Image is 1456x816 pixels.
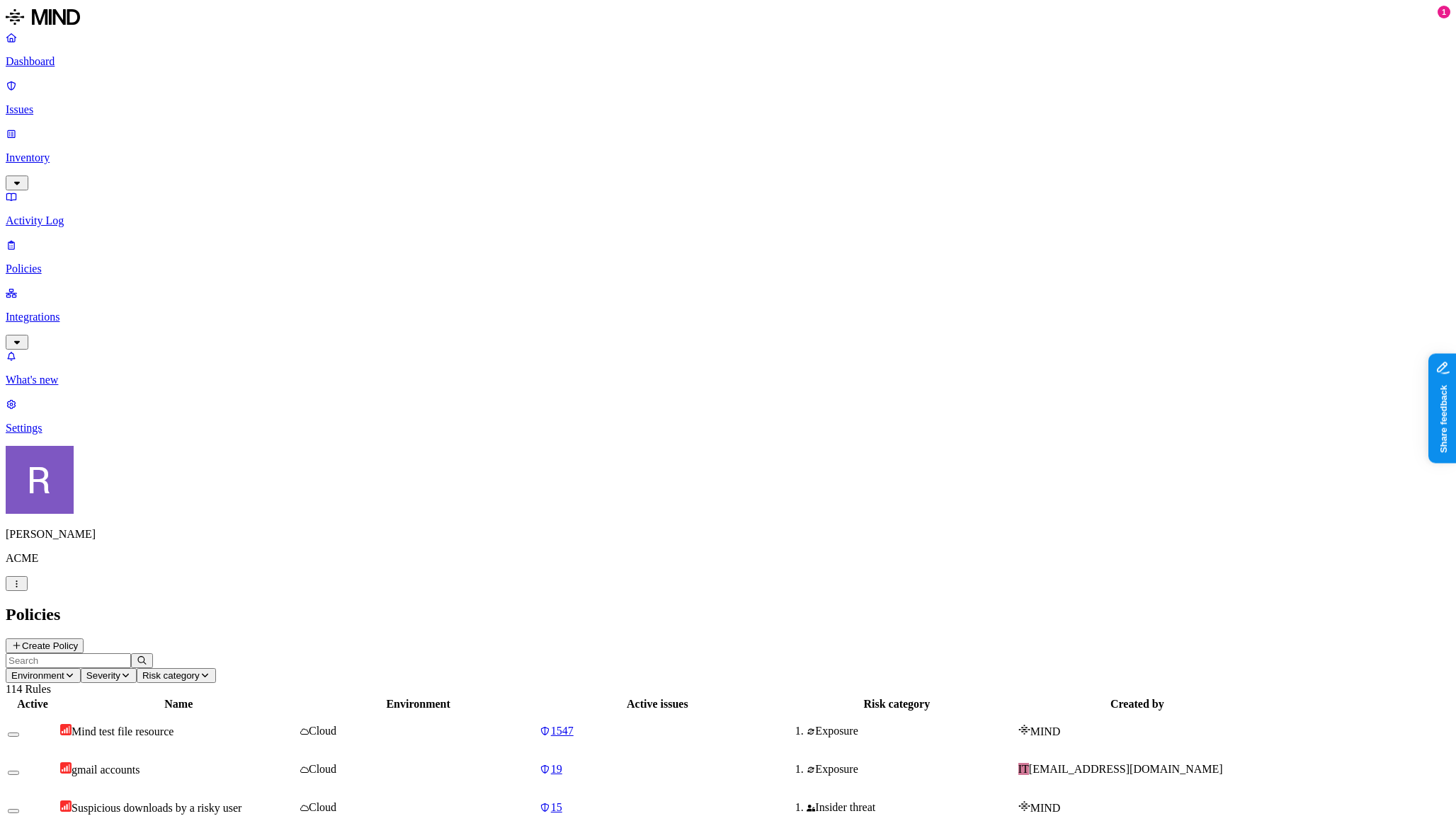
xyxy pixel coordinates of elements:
[1018,800,1030,812] img: mind-logo-icon.svg
[1018,724,1030,735] img: mind-logo-icon.svg
[6,263,1450,275] p: Policies
[60,724,72,735] img: severity-high.svg
[6,422,1450,435] p: Settings
[11,670,64,681] span: Environment
[60,698,297,711] div: Name
[1018,698,1256,711] div: Created by
[540,725,775,737] a: 1547
[1030,725,1061,737] span: MIND
[6,6,80,28] img: MIND
[6,653,131,668] input: Search
[6,55,1450,68] p: Dashboard
[72,725,174,737] span: Mind test file resource
[6,287,1450,347] a: Integrations
[6,103,1450,116] p: Issues
[551,801,562,813] span: 15
[8,698,57,711] div: Active
[807,763,1016,776] div: Exposure
[807,725,1016,737] div: Exposure
[6,214,1450,227] p: Activity Log
[540,763,775,776] a: 19
[1029,763,1223,775] span: [EMAIL_ADDRESS][DOMAIN_NAME]
[6,638,84,653] button: Create Policy
[6,6,1450,31] a: MIND
[300,698,537,711] div: Environment
[60,800,72,812] img: severity-high.svg
[72,802,241,814] span: Suspicious downloads by a risky user
[6,151,1450,164] p: Inventory
[60,762,72,774] img: severity-high.svg
[309,763,336,775] span: Cloud
[551,763,562,775] span: 19
[6,190,1450,227] a: Activity Log
[6,446,74,514] img: Rich Thompson
[551,725,574,737] span: 1547
[1438,6,1450,18] div: 1
[540,801,775,814] a: 15
[6,31,1450,68] a: Dashboard
[778,698,1016,711] div: Risk category
[86,670,120,681] span: Severity
[142,670,200,681] span: Risk category
[6,79,1450,116] a: Issues
[807,801,1016,814] div: Insider threat
[6,552,1450,565] p: ACME
[6,311,1450,323] p: Integrations
[6,683,51,695] span: 114 Rules
[309,725,336,737] span: Cloud
[1030,802,1061,814] span: MIND
[6,605,1450,624] h2: Policies
[540,698,775,711] div: Active issues
[6,374,1450,386] p: What's new
[6,350,1450,386] a: What's new
[1018,763,1029,775] span: IT
[6,239,1450,275] a: Policies
[72,764,140,776] span: gmail accounts
[6,127,1450,188] a: Inventory
[6,398,1450,435] a: Settings
[309,801,336,813] span: Cloud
